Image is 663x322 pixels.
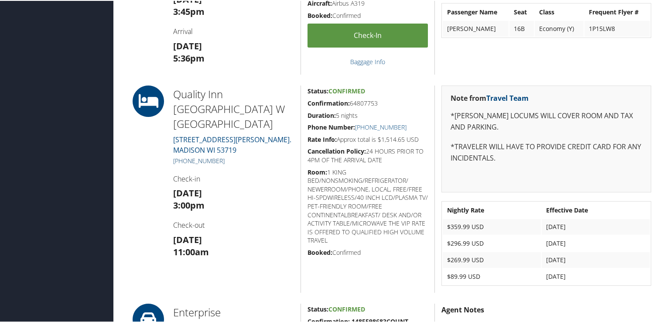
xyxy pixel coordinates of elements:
[173,5,205,17] strong: 3:45pm
[173,233,202,245] strong: [DATE]
[308,98,428,107] h5: 64807753
[308,86,328,94] strong: Status:
[308,122,355,130] strong: Phone Number:
[443,3,509,19] th: Passenger Name
[308,247,428,256] h5: Confirmed
[451,110,642,132] p: *[PERSON_NAME] LOCUMS WILL COVER ROOM AND TAX AND PARKING.
[173,26,294,35] h4: Arrival
[443,20,509,36] td: [PERSON_NAME]
[584,3,650,19] th: Frequent Flyer #
[173,245,209,257] strong: 11:00am
[173,39,202,51] strong: [DATE]
[509,20,534,36] td: 16B
[308,134,428,143] h5: Approx total is $1,514.65 USD
[308,10,332,19] strong: Booked:
[308,146,366,154] strong: Cancellation Policy:
[308,110,428,119] h5: 5 nights
[308,167,327,175] strong: Room:
[542,268,650,284] td: [DATE]
[451,140,642,163] p: *TRAVELER WILL HAVE TO PROVIDE CREDIT CARD FOR ANY INCIDENTALS.
[173,173,294,183] h4: Check-in
[173,219,294,229] h4: Check-out
[486,92,529,102] a: Travel Team
[173,186,202,198] strong: [DATE]
[173,156,225,164] a: [PHONE_NUMBER]
[328,304,365,312] span: Confirmed
[542,218,650,234] td: [DATE]
[308,10,428,19] h5: Confirmed
[308,247,332,256] strong: Booked:
[542,251,650,267] td: [DATE]
[542,202,650,217] th: Effective Date
[173,86,294,130] h2: Quality Inn [GEOGRAPHIC_DATA] W [GEOGRAPHIC_DATA]
[443,218,541,234] td: $359.99 USD
[173,134,291,154] a: [STREET_ADDRESS][PERSON_NAME].MADISON WI 53719
[173,304,294,319] h2: Enterprise
[308,146,428,163] h5: 24 HOURS PRIOR TO 4PM OF THE ARRIVAL DATE
[308,98,350,106] strong: Confirmation:
[355,122,407,130] a: [PHONE_NUMBER]
[443,251,541,267] td: $269.99 USD
[308,134,337,143] strong: Rate Info:
[443,235,541,250] td: $296.99 USD
[451,92,529,102] strong: Note from
[584,20,650,36] td: 1P15LW8
[308,110,336,119] strong: Duration:
[173,199,205,210] strong: 3:00pm
[535,20,584,36] td: Economy (Y)
[328,86,365,94] span: Confirmed
[308,167,428,244] h5: 1 KING BED/NONSMOKING/REFRIGERATOR/ NEWERROOM/PHONE, LOCAL, FREE/FREE HI-SPDWIRELESS/40 INCH LCD/...
[443,268,541,284] td: $89.99 USD
[350,57,385,65] a: Baggage Info
[535,3,584,19] th: Class
[173,51,205,63] strong: 5:36pm
[542,235,650,250] td: [DATE]
[443,202,541,217] th: Nightly Rate
[308,23,428,47] a: Check-in
[441,304,484,314] strong: Agent Notes
[308,304,328,312] strong: Status:
[509,3,534,19] th: Seat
